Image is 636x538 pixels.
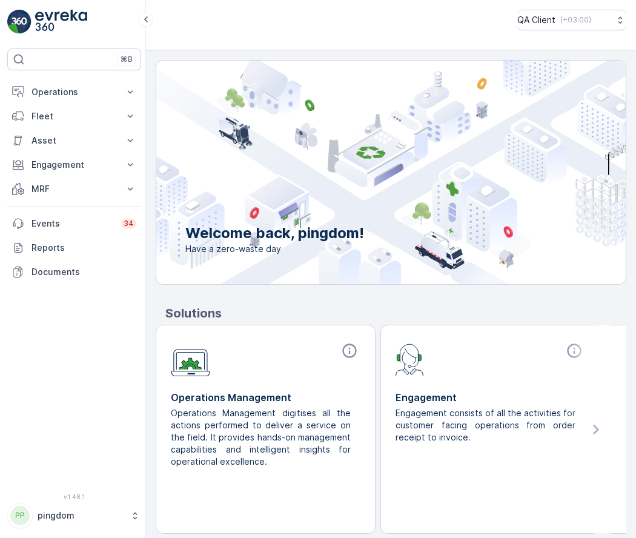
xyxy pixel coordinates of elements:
[7,236,141,260] a: Reports
[7,104,141,128] button: Fleet
[517,14,555,26] p: QA Client
[31,159,117,171] p: Engagement
[171,342,210,377] img: module-icon
[7,260,141,284] a: Documents
[560,15,591,25] p: ( +03:00 )
[35,10,87,34] img: logo_light-DOdMpM7g.png
[31,110,117,122] p: Fleet
[7,493,141,500] span: v 1.48.1
[31,218,114,230] p: Events
[7,177,141,201] button: MRF
[7,503,141,528] button: PPpingdom
[7,153,141,177] button: Engagement
[31,266,136,278] p: Documents
[31,134,117,147] p: Asset
[171,390,360,405] p: Operations Management
[31,183,117,195] p: MRF
[31,242,136,254] p: Reports
[31,86,117,98] p: Operations
[7,128,141,153] button: Asset
[171,407,351,468] p: Operations Management digitises all the actions performed to deliver a service on the field. It p...
[124,219,134,228] p: 34
[185,224,364,243] p: Welcome back, pingdom!
[396,407,575,443] p: Engagement consists of all the activities for customer facing operations from order receipt to in...
[102,61,626,284] img: city illustration
[517,10,626,30] button: QA Client(+03:00)
[7,80,141,104] button: Operations
[396,342,424,376] img: module-icon
[10,506,30,525] div: PP
[121,55,133,64] p: ⌘B
[396,390,585,405] p: Engagement
[7,211,141,236] a: Events34
[185,243,364,255] span: Have a zero-waste day
[165,304,626,322] p: Solutions
[7,10,31,34] img: logo
[38,510,124,522] p: pingdom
